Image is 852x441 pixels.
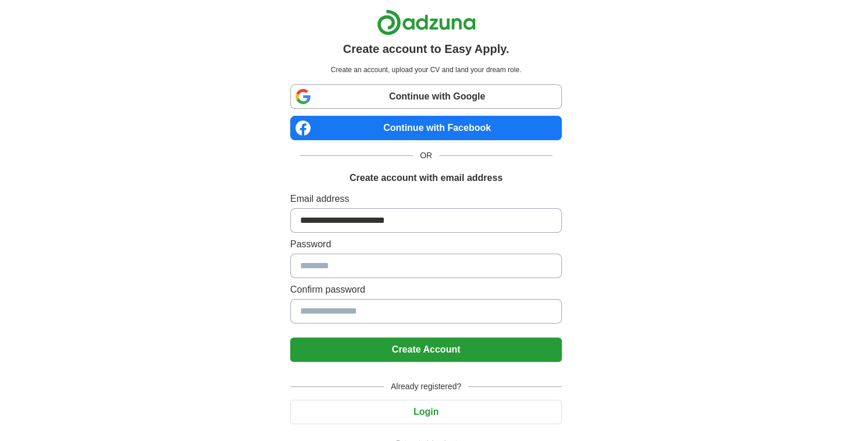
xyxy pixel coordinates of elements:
[377,9,476,35] img: Adzuna logo
[290,283,562,297] label: Confirm password
[290,400,562,424] button: Login
[413,150,439,162] span: OR
[290,84,562,109] a: Continue with Google
[350,171,502,185] h1: Create account with email address
[384,380,468,393] span: Already registered?
[290,116,562,140] a: Continue with Facebook
[290,192,562,206] label: Email address
[343,40,509,58] h1: Create account to Easy Apply.
[290,237,562,251] label: Password
[293,65,559,75] p: Create an account, upload your CV and land your dream role.
[290,407,562,417] a: Login
[290,337,562,362] button: Create Account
